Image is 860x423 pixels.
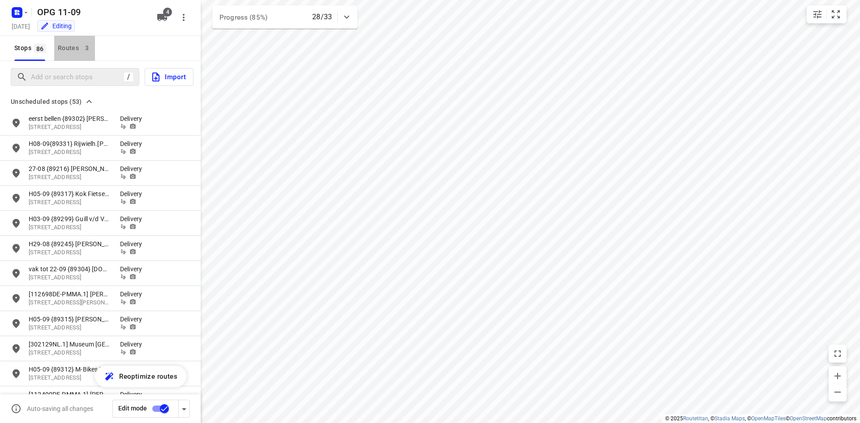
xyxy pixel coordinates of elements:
div: Progress (85%)28/33 [212,5,357,29]
button: 4 [153,9,171,26]
p: Parkstraat 57, 3581PG, Utrecht, NL [29,198,111,207]
p: 28/33 [312,12,332,22]
a: Routetitan [683,415,708,422]
p: Delivery [120,214,147,223]
p: Molenstraat 12, 2181JB, Hillegom, NL [29,324,111,332]
p: H05-09 {89315} H.Mulder &amp;amp;amp; Zoon [29,315,111,324]
h5: Project date [8,21,34,31]
a: OpenStreetMap [790,415,827,422]
a: Import [139,68,193,86]
p: eerst bellen {89302} Robert Harms Tweewielers [29,114,111,123]
p: Laanstraat 28, 3743BG, Baarn, NL [29,123,111,132]
li: © 2025 , © , © © contributors [665,415,856,422]
span: 3 [82,43,92,52]
p: Delivery [120,239,147,248]
p: H08-09{89331} Rijwielh.Rens Petiet [29,139,111,148]
div: / [124,72,133,82]
div: Driver app settings [179,403,189,414]
button: Import [145,68,193,86]
p: H05-09 {89312} M-Bikes B.V. [29,365,111,374]
p: Steenstraat 37, 4561AR, Hulst, NL [29,349,111,357]
input: Add or search stops [31,70,124,84]
p: vak tot 22-09 {89304} FixFiets.nl [29,265,111,273]
p: [112698DE-PMMA.1] Stefan Jerusalem [29,290,111,299]
button: Reoptimize routes [95,366,186,387]
p: [302129NL.1] Museum Huist 's-Landsh [29,340,111,349]
span: Import [150,71,186,83]
a: Stadia Maps [714,415,745,422]
span: Reoptimize routes [119,371,177,382]
span: 86 [34,44,46,53]
p: Auto-saving all changes [27,405,93,412]
p: [112490DE-PMMA.1] [PERSON_NAME] [29,390,111,399]
p: Delivery [120,164,147,173]
p: Delivery [120,114,147,123]
p: Buschgasse 29a, 52152, Simmerath, DE [29,299,111,307]
p: H03-09 {89299} Guill v/d Ven Fietsspecialist [29,214,111,223]
p: Delivery [120,390,147,399]
span: Edit mode [118,405,147,412]
a: OpenMapTiles [751,415,786,422]
p: H05-09 {89317} Kok Fietsen Werkplaats [29,189,111,198]
p: H29-08 {89245} Van der Wolf fietsen [29,239,111,248]
span: Progress (85%) [219,13,267,21]
p: Prinsesseweg 216, 9717BH, Groningen, NL [29,374,111,382]
p: Heuvelstraat 141, 5038SM, Tilburg, NL [29,223,111,232]
p: Kotter 3, 3232CN, Brielle, NL [29,273,111,282]
span: Unscheduled stops (53) [11,96,82,107]
h5: Rename [34,5,150,19]
p: Delivery [120,365,147,374]
p: Delivery [120,189,147,198]
div: Routes [58,43,95,54]
div: small contained button group [807,5,847,23]
p: Delivery [120,315,147,324]
div: You are currently in edit mode. [40,21,72,30]
p: Delivery [120,139,147,148]
span: Stops [14,43,49,54]
span: 4 [163,8,172,17]
p: Delivery [120,265,147,273]
p: Molenstraat 12, 2181JB, Hillegom, NL [29,173,111,182]
p: Raadhuisstraat 63, 2101HD, Heemstede, NL [29,248,111,257]
button: Unscheduled stops (53) [7,96,96,107]
p: 27-08 {89216} H.Mulder & Zoon [29,164,111,173]
button: More [175,9,193,26]
p: Lange Noordstraat 53, 4331CH, Middelburg, NL [29,148,111,157]
p: Delivery [120,340,147,349]
p: Delivery [120,290,147,299]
